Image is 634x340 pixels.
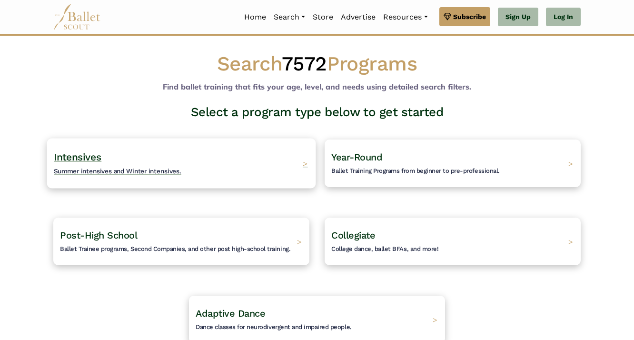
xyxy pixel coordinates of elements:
span: Collegiate [331,230,375,241]
img: gem.svg [444,11,451,22]
a: Advertise [337,7,379,27]
span: Subscribe [453,11,486,22]
a: Home [240,7,270,27]
span: > [433,315,437,324]
span: > [568,159,573,168]
span: > [568,237,573,246]
a: Log In [546,8,581,27]
a: Subscribe [439,7,490,26]
span: Intensives [54,151,101,163]
span: Summer intensives and Winter intensives. [54,167,181,175]
span: > [297,237,302,246]
span: Ballet Training Programs from beginner to pre-professional. [331,167,500,174]
a: Post-High SchoolBallet Trainee programs, Second Companies, and other post high-school training. > [53,218,309,265]
h1: Search Programs [53,51,581,77]
span: Adaptive Dance [196,308,265,319]
span: Post-High School [60,230,137,241]
b: Find ballet training that fits your age, level, and needs using detailed search filters. [163,82,471,91]
span: > [303,158,308,168]
a: CollegiateCollege dance, ballet BFAs, and more! > [325,218,581,265]
span: Year-Round [331,151,382,163]
span: Ballet Trainee programs, Second Companies, and other post high-school training. [60,245,290,252]
span: 7572 [282,52,327,75]
a: Store [309,7,337,27]
span: Dance classes for neurodivergent and impaired people. [196,323,352,330]
a: Resources [379,7,431,27]
h3: Select a program type below to get started [46,104,588,120]
a: Search [270,7,309,27]
a: Year-RoundBallet Training Programs from beginner to pre-professional. > [325,140,581,187]
a: Sign Up [498,8,538,27]
a: IntensivesSummer intensives and Winter intensives. > [53,140,309,187]
span: College dance, ballet BFAs, and more! [331,245,438,252]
